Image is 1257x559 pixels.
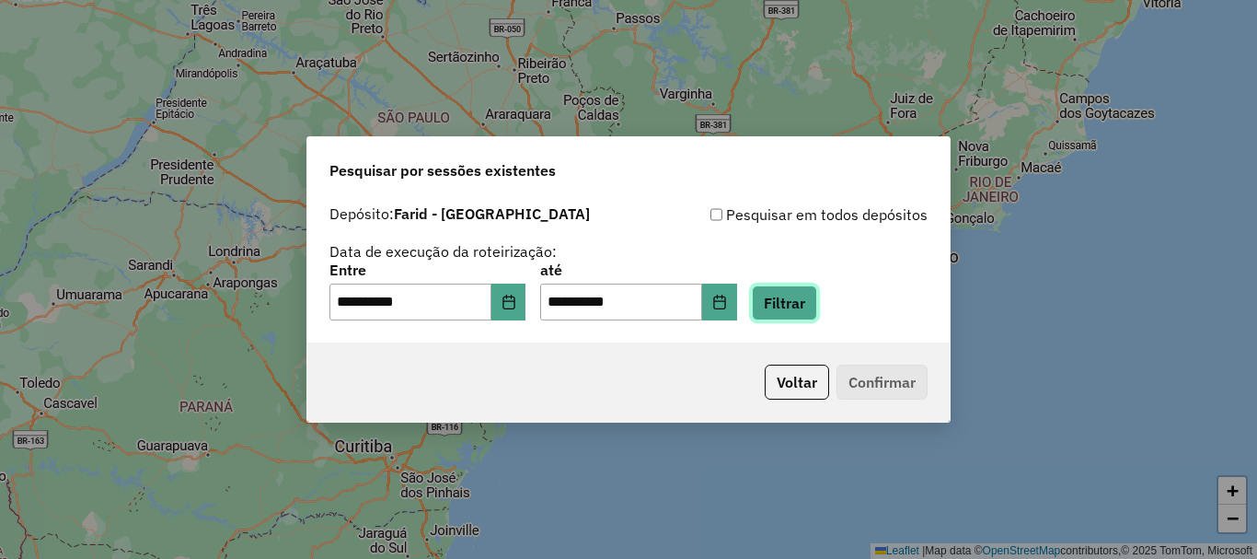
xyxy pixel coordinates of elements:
span: Pesquisar por sessões existentes [329,159,556,181]
button: Choose Date [491,284,526,320]
label: até [540,259,736,281]
label: Entre [329,259,525,281]
label: Data de execução da roteirização: [329,240,557,262]
button: Choose Date [702,284,737,320]
button: Filtrar [752,285,817,320]
button: Voltar [765,365,829,400]
div: Pesquisar em todos depósitos [628,204,928,226]
label: Depósito: [329,203,590,225]
strong: Farid - [GEOGRAPHIC_DATA] [394,204,590,223]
